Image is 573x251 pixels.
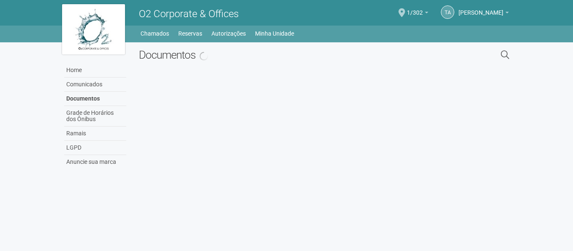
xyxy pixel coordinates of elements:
[441,5,454,19] a: TA
[139,8,239,20] span: O2 Corporate & Offices
[200,52,208,60] img: spinner.png
[64,63,126,78] a: Home
[64,106,126,127] a: Grade de Horários dos Ônibus
[64,127,126,141] a: Ramais
[407,1,423,16] span: 1/302
[64,155,126,169] a: Anuncie sua marca
[458,1,503,16] span: Thamiris Abdala
[139,49,414,61] h2: Documentos
[178,28,202,39] a: Reservas
[211,28,246,39] a: Autorizações
[64,141,126,155] a: LGPD
[407,10,428,17] a: 1/302
[64,78,126,92] a: Comunicados
[64,92,126,106] a: Documentos
[62,4,125,54] img: logo.jpg
[255,28,294,39] a: Minha Unidade
[458,10,509,17] a: [PERSON_NAME]
[141,28,169,39] a: Chamados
